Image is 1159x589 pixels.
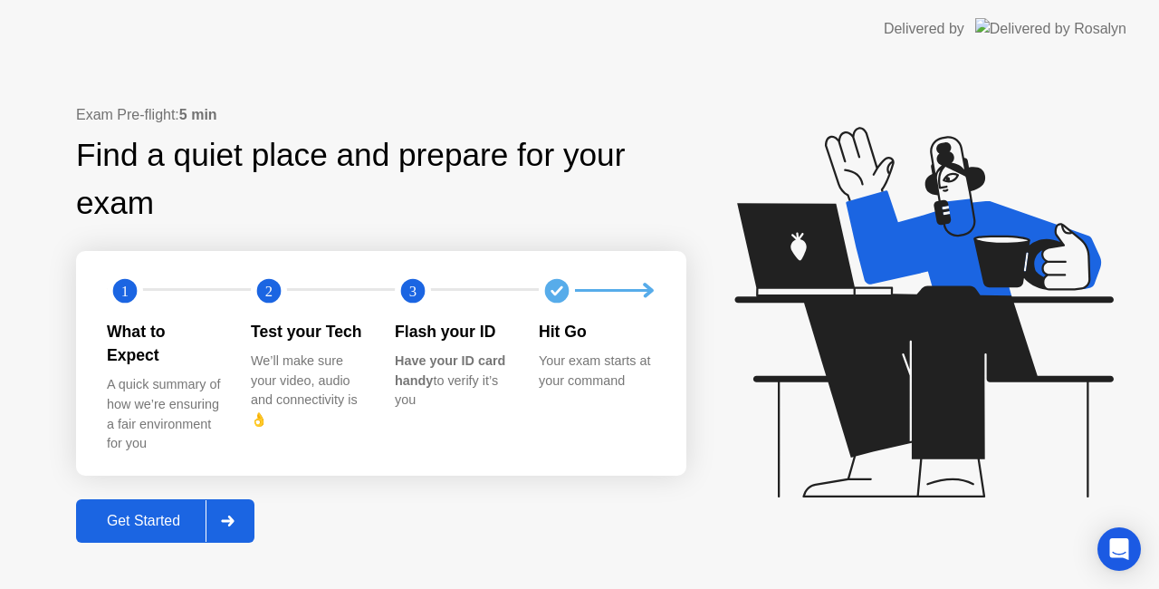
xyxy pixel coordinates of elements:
div: Exam Pre-flight: [76,104,686,126]
div: What to Expect [107,320,222,368]
div: Delivered by [884,18,964,40]
text: 2 [265,282,273,299]
div: Find a quiet place and prepare for your exam [76,131,686,227]
div: We’ll make sure your video, audio and connectivity is 👌 [251,352,366,430]
div: Hit Go [539,320,654,343]
div: Your exam starts at your command [539,352,654,391]
div: Get Started [81,513,206,529]
b: 5 min [179,107,217,122]
img: Delivered by Rosalyn [975,18,1126,39]
div: Flash your ID [395,320,510,343]
div: Open Intercom Messenger [1097,527,1141,571]
b: Have your ID card handy [395,353,505,388]
div: A quick summary of how we’re ensuring a fair environment for you [107,375,222,453]
div: Test your Tech [251,320,366,343]
text: 3 [409,282,417,299]
button: Get Started [76,499,254,543]
text: 1 [121,282,129,299]
div: to verify it’s you [395,352,510,410]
